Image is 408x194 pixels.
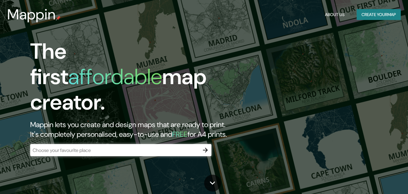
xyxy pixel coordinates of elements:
button: Create yourmap [357,9,401,20]
h2: Mappin lets you create and design maps that are ready to print. It's completely personalised, eas... [30,120,234,139]
input: Choose your favourite place [30,147,199,154]
button: About Us [323,9,347,20]
h5: FREE [172,130,188,139]
h3: Mappin [7,6,56,23]
h1: The first map creator. [30,39,234,120]
h1: affordable [68,63,162,91]
img: mappin-pin [56,16,61,21]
